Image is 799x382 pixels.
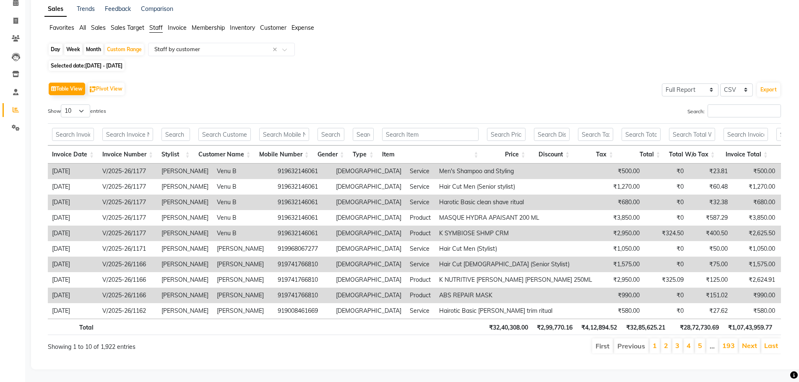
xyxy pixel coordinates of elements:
[48,257,98,272] td: [DATE]
[64,44,82,55] div: Week
[708,104,781,117] input: Search:
[273,241,332,257] td: 919968067277
[406,288,435,303] td: Product
[105,5,131,13] a: Feedback
[406,257,435,272] td: Service
[435,179,596,195] td: Hair Cut Men (Senior stylist)
[644,195,688,210] td: ₹0
[732,272,779,288] td: ₹2,624.91
[77,5,95,13] a: Trends
[687,104,781,117] label: Search:
[157,146,194,164] th: Stylist: activate to sort column ascending
[688,241,732,257] td: ₹50.00
[98,210,157,226] td: V/2025-26/1177
[48,288,98,303] td: [DATE]
[596,257,644,272] td: ₹1,575.00
[644,210,688,226] td: ₹0
[644,272,688,288] td: ₹325.09
[157,179,213,195] td: [PERSON_NAME]
[157,164,213,179] td: [PERSON_NAME]
[273,272,332,288] td: 919741766810
[764,341,778,350] a: Last
[644,226,688,241] td: ₹324.50
[48,210,98,226] td: [DATE]
[273,303,332,319] td: 919008461669
[435,164,596,179] td: Men's Shampoo and Styling
[688,210,732,226] td: ₹587.29
[596,241,644,257] td: ₹1,050.00
[665,146,719,164] th: Total W/o Tax: activate to sort column ascending
[98,241,157,257] td: V/2025-26/1171
[213,195,273,210] td: Venu B
[757,83,780,97] button: Export
[157,226,213,241] td: [PERSON_NAME]
[435,210,596,226] td: MASQUE HYDRA APAISANT 200 ML
[141,5,173,13] a: Comparison
[213,272,273,288] td: [PERSON_NAME]
[742,341,757,350] a: Next
[644,241,688,257] td: ₹0
[98,179,157,195] td: V/2025-26/1177
[669,128,715,141] input: Search Total W/o Tax
[52,128,94,141] input: Search Invoice Date
[484,319,532,335] th: ₹32,40,308.00
[194,146,255,164] th: Customer Name: activate to sort column ascending
[669,319,723,335] th: ₹28,72,730.69
[259,128,309,141] input: Search Mobile Number
[532,319,577,335] th: ₹2,99,770.16
[435,303,596,319] td: Hairotic Basic [PERSON_NAME] trim ritual
[332,195,406,210] td: [DEMOGRAPHIC_DATA]
[687,341,691,350] a: 4
[157,241,213,257] td: [PERSON_NAME]
[213,288,273,303] td: [PERSON_NAME]
[98,257,157,272] td: V/2025-26/1166
[406,179,435,195] td: Service
[273,45,280,54] span: Clear all
[675,341,679,350] a: 3
[578,128,613,141] input: Search Tax
[596,179,644,195] td: ₹1,270.00
[85,62,122,69] span: [DATE] - [DATE]
[168,24,187,31] span: Invoice
[596,303,644,319] td: ₹580.00
[332,241,406,257] td: [DEMOGRAPHIC_DATA]
[90,86,96,93] img: pivot.png
[435,288,596,303] td: ABS REPAIR MASK
[530,146,574,164] th: Discount: activate to sort column ascending
[48,179,98,195] td: [DATE]
[596,195,644,210] td: ₹680.00
[273,195,332,210] td: 919632146061
[644,164,688,179] td: ₹0
[213,226,273,241] td: Venu B
[577,319,621,335] th: ₹4,12,894.52
[273,226,332,241] td: 919632146061
[332,303,406,319] td: [DEMOGRAPHIC_DATA]
[732,303,779,319] td: ₹580.00
[157,303,213,319] td: [PERSON_NAME]
[406,195,435,210] td: Service
[644,303,688,319] td: ₹0
[79,24,86,31] span: All
[596,272,644,288] td: ₹2,950.00
[664,341,668,350] a: 2
[688,272,732,288] td: ₹125.00
[435,241,596,257] td: Hair Cut Men (Stylist)
[313,146,349,164] th: Gender: activate to sort column ascending
[732,179,779,195] td: ₹1,270.00
[378,146,482,164] th: Item: activate to sort column ascending
[644,179,688,195] td: ₹0
[617,146,664,164] th: Total: activate to sort column ascending
[105,44,144,55] div: Custom Range
[48,338,346,351] div: Showing 1 to 10 of 1,922 entries
[48,241,98,257] td: [DATE]
[483,146,530,164] th: Price: activate to sort column ascending
[688,288,732,303] td: ₹151.02
[534,128,570,141] input: Search Discount
[273,257,332,272] td: 919741766810
[273,179,332,195] td: 919632146061
[382,128,478,141] input: Search Item
[406,164,435,179] td: Service
[435,272,596,288] td: K NUTRITIVE [PERSON_NAME] [PERSON_NAME] 250ML
[255,146,313,164] th: Mobile Number: activate to sort column ascending
[332,210,406,226] td: [DEMOGRAPHIC_DATA]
